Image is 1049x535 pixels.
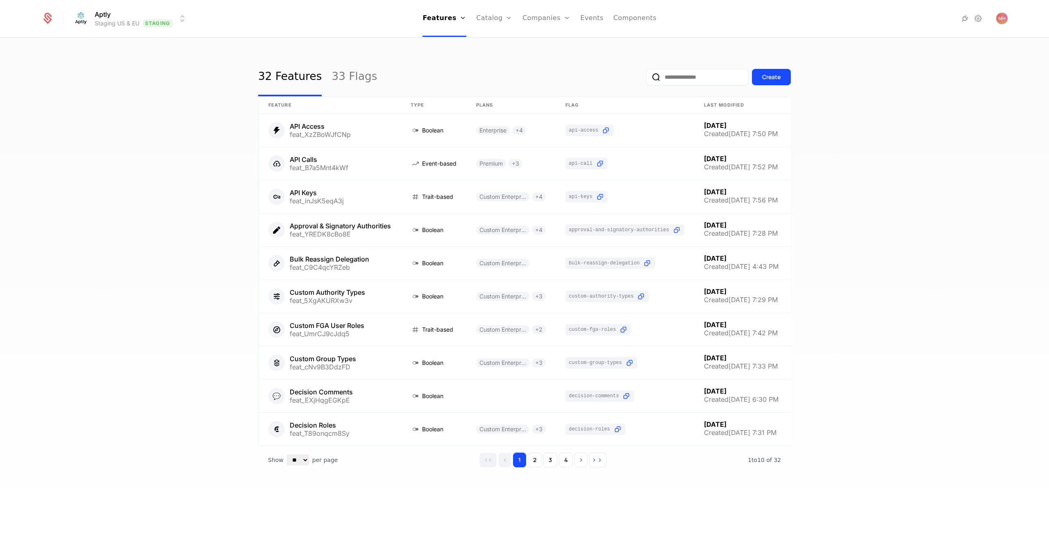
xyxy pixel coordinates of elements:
div: Page navigation [479,453,606,467]
span: Show [268,456,284,464]
span: 1 to 10 of [748,457,774,463]
select: Select page size [287,455,309,465]
th: Type [401,97,466,114]
button: Open user button [996,13,1008,24]
button: Go to last page [589,453,606,467]
button: Go to previous page [498,453,511,467]
a: Settings [973,14,983,23]
span: Staging [143,19,173,27]
th: Last Modified [694,97,788,114]
div: Create [762,73,781,81]
button: Select environment [73,9,187,27]
button: Go to page 1 [513,453,526,467]
button: Go to page 4 [559,453,573,467]
img: Mike Hudson [996,13,1008,24]
th: Feature [259,97,401,114]
th: Flag [556,97,694,114]
a: Integrations [960,14,970,23]
button: Go to first page [479,453,497,467]
span: Aptly [95,9,111,19]
div: Staging US & EU [95,19,139,27]
button: Go to next page [574,453,588,467]
button: Go to page 2 [528,453,542,467]
th: Plans [466,97,556,114]
div: Table pagination [258,446,791,474]
img: Aptly [71,9,91,28]
span: 32 [748,457,781,463]
span: per page [312,456,338,464]
a: 32 Features [258,58,322,96]
a: 33 Flags [332,58,377,96]
button: Go to page 3 [543,453,557,467]
button: Create [752,69,791,85]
